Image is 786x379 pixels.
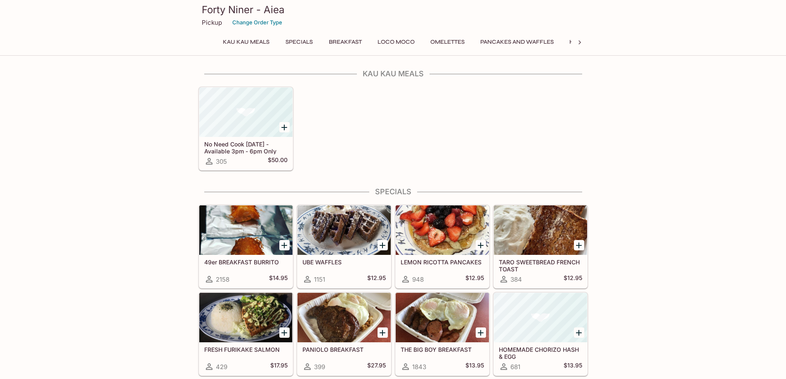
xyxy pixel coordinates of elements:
[412,363,426,371] span: 1843
[565,36,667,48] button: Hawaiian Style French Toast
[314,275,325,283] span: 1151
[268,156,288,166] h5: $50.00
[297,293,391,342] div: PANIOLO BREAKFAST
[426,36,469,48] button: Omelettes
[281,36,318,48] button: Specials
[476,36,558,48] button: Pancakes and Waffles
[269,274,288,284] h5: $14.95
[493,292,588,376] a: HOMEMADE CHORIZO HASH & EGG681$13.95
[302,259,386,266] h5: UBE WAFFLES
[378,327,388,338] button: Add PANIOLO BREAKFAST
[367,274,386,284] h5: $12.95
[297,205,391,288] a: UBE WAFFLES1151$12.95
[198,187,588,196] h4: Specials
[279,327,290,338] button: Add FRESH FURIKAKE SALMON
[202,19,222,26] p: Pickup
[216,158,227,165] span: 305
[229,16,286,29] button: Change Order Type
[476,240,486,250] button: Add LEMON RICOTTA PANCAKES
[574,327,584,338] button: Add HOMEMADE CHORIZO HASH & EGG
[218,36,274,48] button: Kau Kau Meals
[574,240,584,250] button: Add TARO SWEETBREAD FRENCH TOAST
[465,274,484,284] h5: $12.95
[395,292,489,376] a: THE BIG BOY BREAKFAST1843$13.95
[395,205,489,288] a: LEMON RICOTTA PANCAKES948$12.95
[199,205,293,288] a: 49er BREAKFAST BURRITO2158$14.95
[465,362,484,372] h5: $13.95
[199,205,293,255] div: 49er BREAKFAST BURRITO
[279,122,290,132] button: Add No Need Cook Today - Available 3pm - 6pm Only
[302,346,386,353] h5: PANIOLO BREAKFAST
[297,205,391,255] div: UBE WAFFLES
[367,362,386,372] h5: $27.95
[396,293,489,342] div: THE BIG BOY BREAKFAST
[564,362,582,372] h5: $13.95
[396,205,489,255] div: LEMON RICOTTA PANCAKES
[510,363,520,371] span: 681
[270,362,288,372] h5: $17.95
[378,240,388,250] button: Add UBE WAFFLES
[324,36,366,48] button: Breakfast
[216,363,227,371] span: 429
[499,346,582,360] h5: HOMEMADE CHORIZO HASH & EGG
[204,141,288,154] h5: No Need Cook [DATE] - Available 3pm - 6pm Only
[564,274,582,284] h5: $12.95
[314,363,325,371] span: 399
[476,327,486,338] button: Add THE BIG BOY BREAKFAST
[204,346,288,353] h5: FRESH FURIKAKE SALMON
[297,292,391,376] a: PANIOLO BREAKFAST399$27.95
[216,275,229,283] span: 2158
[373,36,419,48] button: Loco Moco
[494,293,587,342] div: HOMEMADE CHORIZO HASH & EGG
[204,259,288,266] h5: 49er BREAKFAST BURRITO
[401,259,484,266] h5: LEMON RICOTTA PANCAKES
[199,292,293,376] a: FRESH FURIKAKE SALMON429$17.95
[493,205,588,288] a: TARO SWEETBREAD FRENCH TOAST384$12.95
[199,87,293,137] div: No Need Cook Today - Available 3pm - 6pm Only
[199,87,293,170] a: No Need Cook [DATE] - Available 3pm - 6pm Only305$50.00
[401,346,484,353] h5: THE BIG BOY BREAKFAST
[199,293,293,342] div: FRESH FURIKAKE SALMON
[279,240,290,250] button: Add 49er BREAKFAST BURRITO
[198,69,588,78] h4: Kau Kau Meals
[202,3,585,16] h3: Forty Niner - Aiea
[510,275,522,283] span: 384
[494,205,587,255] div: TARO SWEETBREAD FRENCH TOAST
[499,259,582,272] h5: TARO SWEETBREAD FRENCH TOAST
[412,275,424,283] span: 948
